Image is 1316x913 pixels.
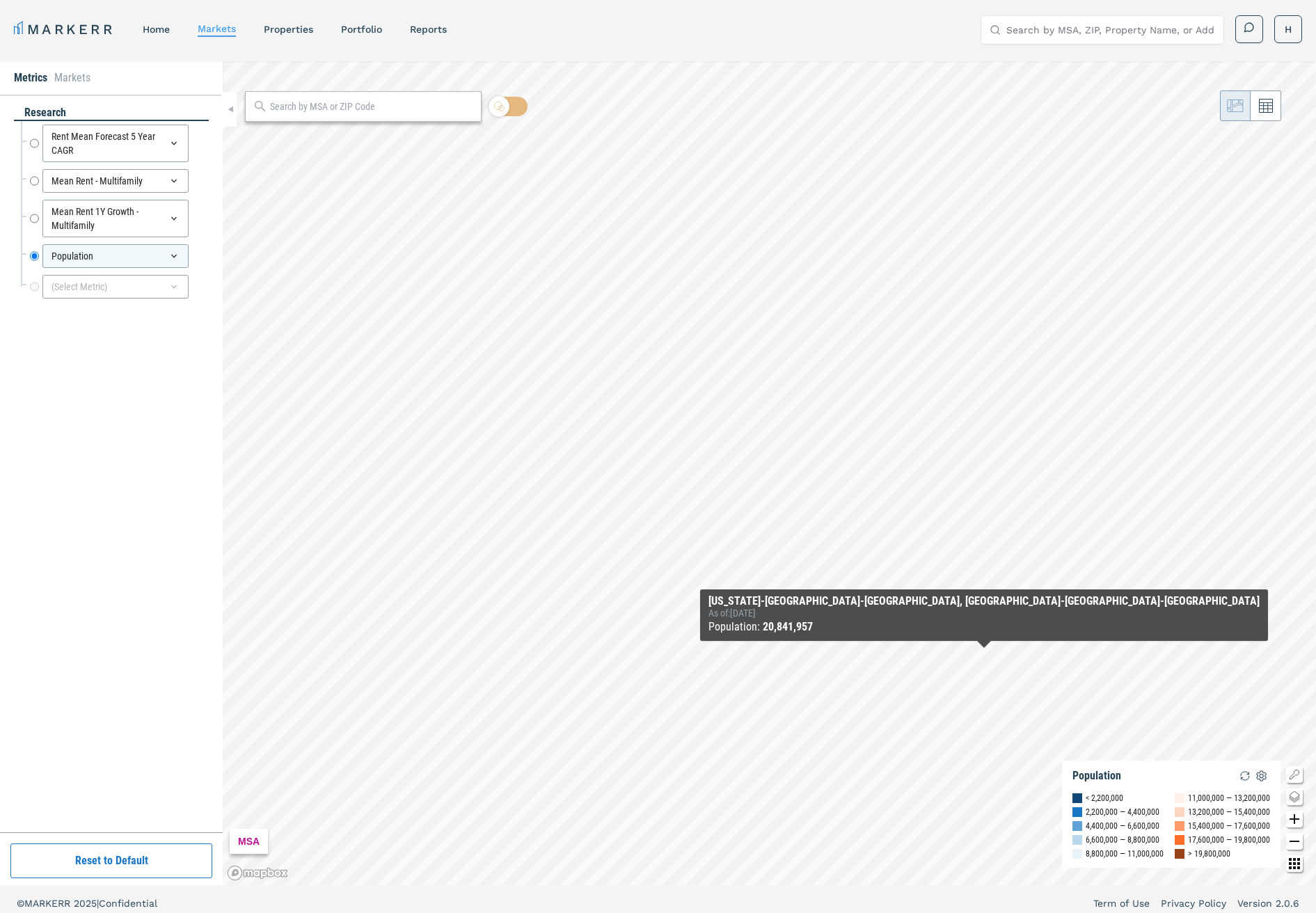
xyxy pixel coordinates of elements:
[1237,768,1253,784] img: Reload Legend
[42,169,189,193] div: Mean Rent - Multifamily
[341,24,382,35] a: Portfolio
[264,24,313,35] a: properties
[14,105,209,121] div: research
[410,24,447,35] a: reports
[1286,855,1303,872] button: Other options map button
[227,865,288,881] a: Mapbox logo
[1286,833,1303,850] button: Zoom out map button
[1086,833,1159,847] div: 6,600,000 — 8,800,000
[1188,833,1270,847] div: 17,600,000 — 19,800,000
[14,70,47,86] li: Metrics
[54,70,90,86] li: Markets
[42,125,189,162] div: Rent Mean Forecast 5 Year CAGR
[1086,819,1159,833] div: 4,400,000 — 6,600,000
[24,898,74,909] span: MARKERR
[14,19,115,39] a: MARKERR
[74,898,99,909] span: 2025 |
[1006,16,1215,44] input: Search by MSA, ZIP, Property Name, or Address
[10,843,212,878] button: Reset to Default
[223,61,1316,885] canvas: Map
[1253,768,1270,784] img: Settings
[42,275,189,299] div: (Select Metric)
[17,898,24,909] span: ©
[1093,896,1150,910] a: Term of Use
[708,619,1260,635] div: Population :
[1086,847,1164,861] div: 8,800,000 — 11,000,000
[1237,896,1299,910] a: Version 2.0.6
[1188,805,1270,819] div: 13,200,000 — 15,400,000
[1274,15,1302,43] button: H
[708,595,1260,635] div: Map Tooltip Content
[708,608,1260,619] div: As of : [DATE]
[1161,896,1226,910] a: Privacy Policy
[270,100,474,114] input: Search by MSA or ZIP Code
[1086,791,1123,805] div: < 2,200,000
[1286,766,1303,783] button: Show/Hide Legend Map Button
[1072,769,1121,783] div: Population
[230,829,268,854] div: MSA
[143,24,170,35] a: home
[42,200,189,237] div: Mean Rent 1Y Growth - Multifamily
[1188,791,1270,805] div: 11,000,000 — 13,200,000
[99,898,157,909] span: Confidential
[1188,819,1270,833] div: 15,400,000 — 17,600,000
[1285,22,1292,36] span: H
[1188,847,1230,861] div: > 19,800,000
[708,595,1260,608] div: [US_STATE]-[GEOGRAPHIC_DATA]-[GEOGRAPHIC_DATA], [GEOGRAPHIC_DATA]-[GEOGRAPHIC_DATA]-[GEOGRAPHIC_D...
[1286,811,1303,827] button: Zoom in map button
[1286,788,1303,805] button: Change style map button
[1086,805,1159,819] div: 2,200,000 — 4,400,000
[198,23,236,34] a: markets
[763,620,813,633] b: 20,841,957
[42,244,189,268] div: Population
